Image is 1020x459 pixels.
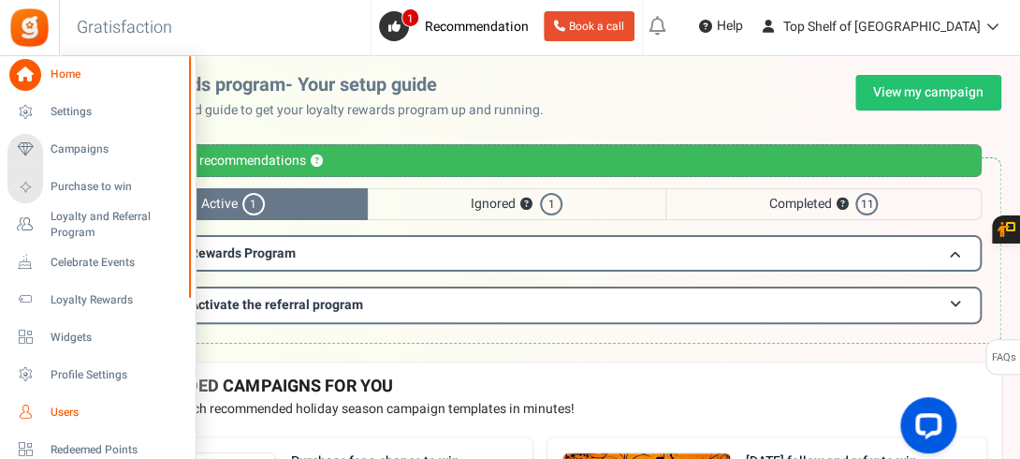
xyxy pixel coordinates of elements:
[836,199,848,211] button: ?
[7,246,187,278] a: Celebrate Events
[311,155,323,168] button: ?
[51,179,182,195] span: Purchase to win
[783,17,981,37] span: Top Shelf of [GEOGRAPHIC_DATA]
[8,7,51,49] img: Gratisfaction
[544,11,634,41] a: Book a call
[7,134,187,166] a: Campaigns
[143,244,296,263] span: Loyalty Rewards Program
[379,11,536,41] a: 1 Recommendation
[7,209,187,241] a: Loyalty and Referral Program
[7,396,187,428] a: Users
[51,255,182,271] span: Celebrate Events
[51,141,182,157] span: Campaigns
[51,330,182,346] span: Widgets
[7,359,187,391] a: Profile Settings
[51,367,182,383] span: Profile Settings
[401,8,419,27] span: 1
[712,17,743,36] span: Help
[692,11,750,41] a: Help
[51,405,182,421] span: Users
[93,400,986,419] p: Preview and launch recommended holiday season campaign templates in minutes!
[991,340,1016,376] span: FAQs
[56,9,193,47] h3: Gratisfaction
[7,171,187,203] a: Purchase to win
[855,75,1001,111] a: View my campaign
[855,193,878,215] span: 11
[51,104,182,120] span: Settings
[7,284,187,316] a: Loyalty Rewards
[368,188,664,220] span: Ignored
[7,321,187,353] a: Widgets
[97,144,982,177] div: Personalized recommendations
[7,96,187,128] a: Settings
[51,292,182,308] span: Loyalty Rewards
[51,209,187,241] span: Loyalty and Referral Program
[7,59,187,91] a: Home
[51,67,182,82] span: Home
[520,199,532,211] button: ?
[93,378,986,396] h4: RECOMMENDED CAMPAIGNS FOR YOU
[78,75,559,96] h2: Loyalty rewards program- Your setup guide
[425,17,529,37] span: Recommendation
[242,193,265,215] span: 1
[97,188,368,220] span: Active
[665,188,982,220] span: Completed
[51,442,182,458] span: Redeemed Points
[78,101,559,120] p: Use this personalized guide to get your loyalty rewards program up and running.
[540,193,562,215] span: 1
[190,295,363,315] span: Activate the referral program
